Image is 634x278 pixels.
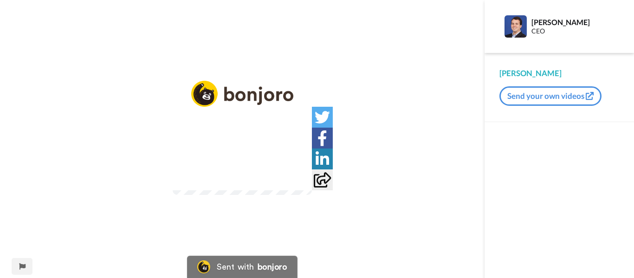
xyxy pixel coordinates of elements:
div: Sent with [217,263,254,271]
img: Full screen [294,173,304,182]
div: [PERSON_NAME] [531,18,619,26]
img: Bonjoro Logo [197,260,210,273]
div: CEO [531,27,619,35]
img: logo_full.png [191,81,293,107]
div: [PERSON_NAME] [499,68,619,79]
div: bonjoro [258,263,287,271]
button: Send your own videos [499,86,602,106]
a: Bonjoro LogoSent withbonjoro [187,256,298,278]
img: Profile Image [505,15,527,38]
